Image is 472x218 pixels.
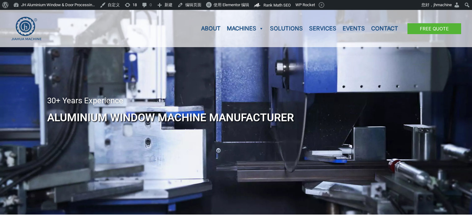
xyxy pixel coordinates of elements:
span: Rank Math SEO [263,3,291,7]
a: About [198,10,224,47]
a: Solutions [267,10,306,47]
a: Free Quote [407,23,461,34]
a: Contact [368,10,401,47]
a: Events [339,10,368,47]
h1: Aluminium Window Machine Manufacturer [47,108,425,128]
div: 30+ Years Experience [47,97,425,105]
img: JH Aluminium Window & Door Processing Machines [11,16,42,41]
span: 使用 Elementor 编辑 [214,2,249,7]
a: Machines [224,10,267,47]
span: jhmachine [434,2,452,7]
a: Services [306,10,339,47]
